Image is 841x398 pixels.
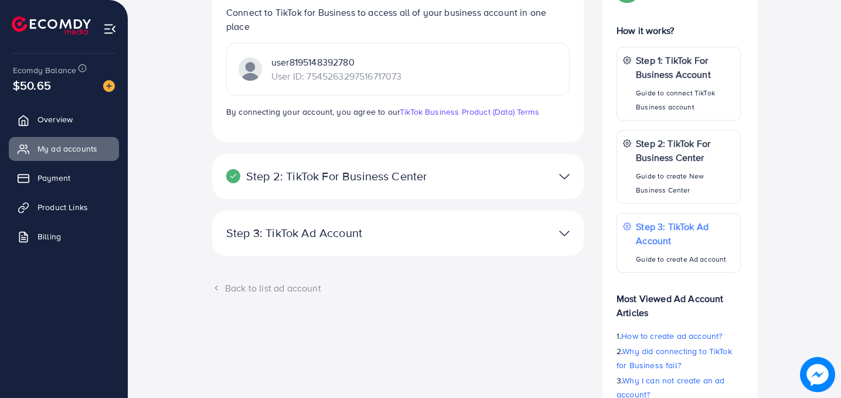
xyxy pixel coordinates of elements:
p: Most Viewed Ad Account Articles [617,282,741,320]
p: Guide to create New Business Center [636,169,734,197]
span: Billing [38,231,61,242]
span: Overview [38,114,73,125]
p: 1. [617,329,741,343]
span: Ecomdy Balance [13,64,76,76]
p: Guide to connect TikTok Business account [636,86,734,114]
span: How to create ad account? [621,330,722,342]
p: Step 2: TikTok For Business Center [226,169,449,183]
p: Step 1: TikTok For Business Account [636,53,734,81]
span: Product Links [38,201,88,213]
a: TikTok Business Product (Data) Terms [400,106,539,118]
img: image [800,357,835,392]
p: Step 3: TikTok Ad Account [636,219,734,248]
a: Payment [9,166,119,190]
p: 2. [617,344,741,372]
p: Step 3: TikTok Ad Account [226,226,449,240]
p: By connecting your account, you agree to our [226,105,570,119]
img: menu [103,22,117,36]
a: Overview [9,108,119,131]
span: Payment [38,172,70,184]
a: Billing [9,225,119,248]
span: $50.65 [13,77,51,94]
div: Back to list ad account [212,282,584,295]
p: Guide to create Ad account [636,252,734,266]
img: image [103,80,115,92]
p: User ID: 7545263297516717073 [271,69,401,83]
img: logo [12,16,91,35]
img: TikTok partner [559,168,570,185]
a: My ad accounts [9,137,119,160]
span: My ad accounts [38,143,97,155]
p: How it works? [617,23,741,37]
img: TikTok partner [559,225,570,242]
a: Product Links [9,195,119,219]
p: Step 2: TikTok For Business Center [636,136,734,164]
img: TikTok partner [239,57,262,81]
span: Why did connecting to TikTok for Business fail? [617,345,732,371]
p: Connect to TikTok for Business to access all of your business account in one place [226,5,570,33]
p: user8195148392780 [271,55,401,69]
